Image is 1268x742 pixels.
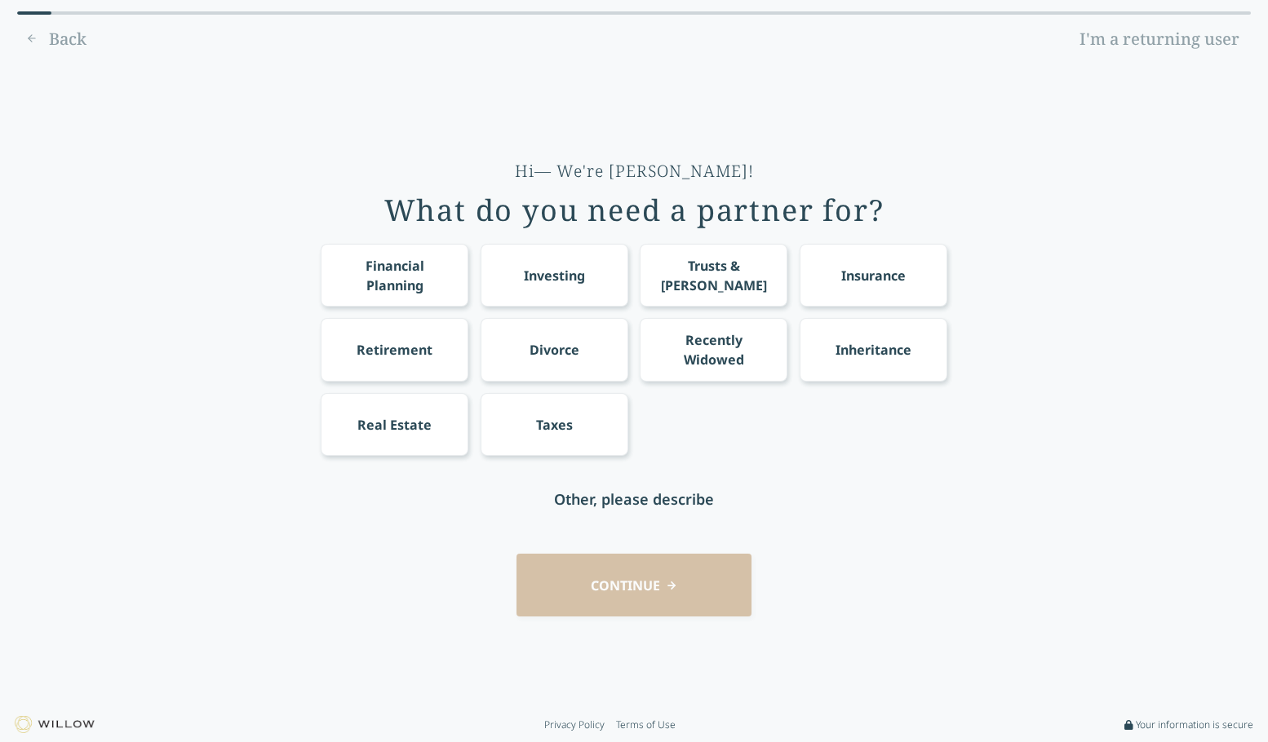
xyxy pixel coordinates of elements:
div: 0% complete [17,11,51,15]
div: Real Estate [357,415,432,435]
div: Retirement [357,340,432,360]
div: Investing [524,266,585,285]
div: Inheritance [836,340,911,360]
div: Taxes [536,415,573,435]
a: Privacy Policy [544,718,605,731]
div: Trusts & [PERSON_NAME] [655,256,773,295]
div: Hi— We're [PERSON_NAME]! [515,160,754,183]
a: I'm a returning user [1068,26,1251,52]
a: Terms of Use [616,718,676,731]
span: Your information is secure [1136,718,1253,731]
div: Recently Widowed [655,330,773,369]
img: Willow logo [15,716,95,733]
div: Other, please describe [554,488,714,510]
div: What do you need a partner for? [384,194,884,227]
div: Insurance [841,266,906,285]
div: Financial Planning [336,256,454,295]
div: Divorce [530,340,579,360]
